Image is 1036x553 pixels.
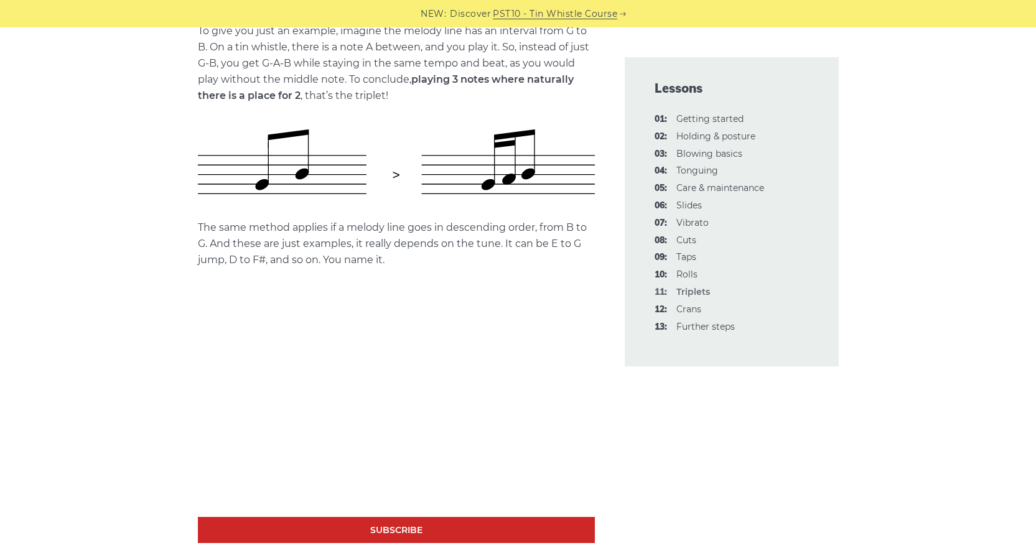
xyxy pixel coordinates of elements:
[676,269,698,280] a: 10:Rolls
[655,129,667,144] span: 02:
[655,285,667,300] span: 11:
[676,286,710,297] strong: Triplets
[676,182,764,193] a: 05:Care & maintenance
[676,113,744,124] a: 01:Getting started
[676,131,755,142] a: 02:Holding & posture
[655,147,667,162] span: 03:
[655,112,667,127] span: 01:
[676,304,701,315] a: 12:Crans
[676,148,742,159] a: 03:Blowing basics
[655,233,667,248] span: 08:
[655,320,667,335] span: 13:
[655,216,667,231] span: 07:
[198,73,574,101] strong: playing 3 notes where naturally there is a place for 2
[676,200,702,211] a: 06:Slides
[655,198,667,213] span: 06:
[421,7,446,21] span: NEW:
[198,220,595,268] p: The same method applies if a melody line goes in descending order, from B to G. And these are jus...
[676,321,735,332] a: 13:Further steps
[655,302,667,317] span: 12:
[450,7,491,21] span: Discover
[655,267,667,282] span: 10:
[655,80,809,97] span: Lessons
[655,250,667,265] span: 09:
[655,164,667,179] span: 04:
[676,165,718,176] a: 04:Tonguing
[198,517,595,544] a: Subscribe
[655,181,667,196] span: 05:
[493,7,617,21] a: PST10 - Tin Whistle Course
[676,251,696,263] a: 09:Taps
[676,235,696,246] a: 08:Cuts
[198,294,595,517] iframe: Triplets Technique - Irish Tin Whistle Tutorial
[676,217,709,228] a: 07:Vibrato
